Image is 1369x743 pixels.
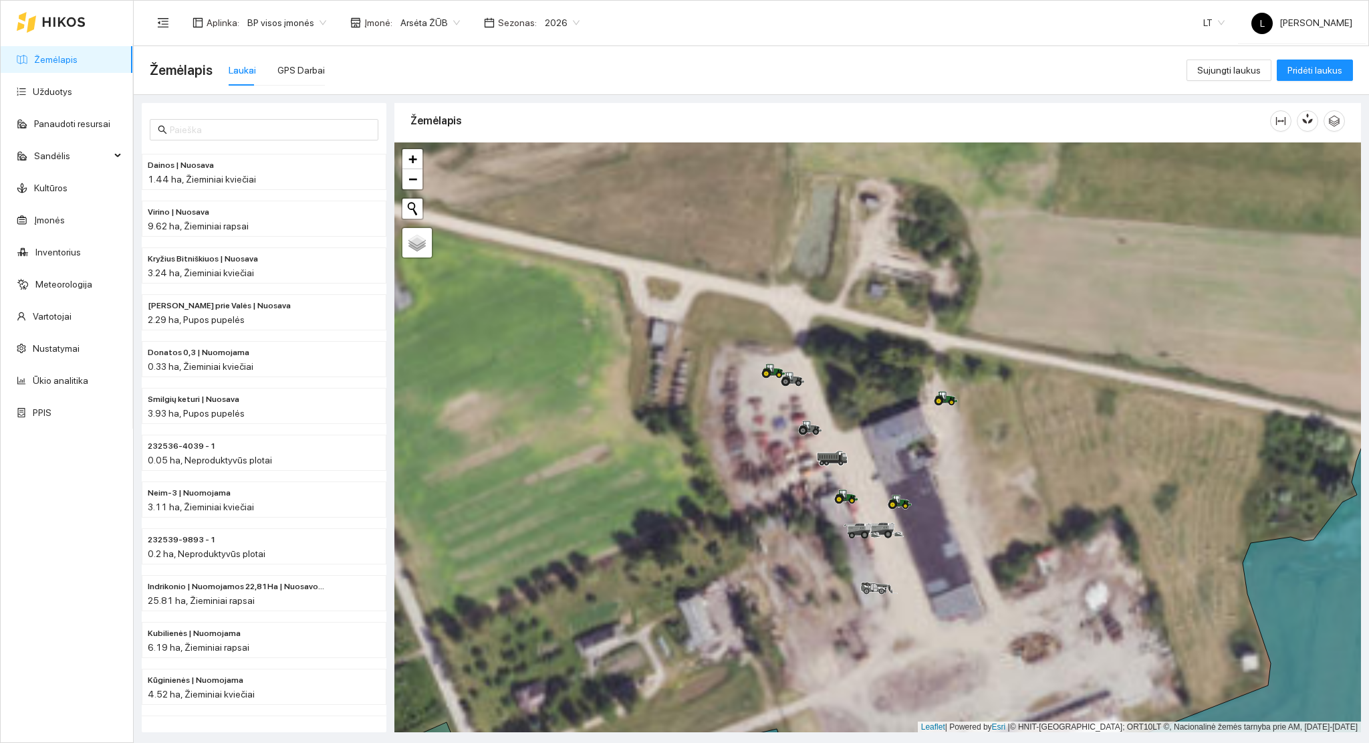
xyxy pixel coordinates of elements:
[1260,13,1265,34] span: L
[158,125,167,134] span: search
[1008,722,1010,732] span: |
[34,215,65,225] a: Įmonės
[148,487,231,500] span: Neim-3 | Nuomojama
[408,150,417,167] span: +
[34,118,110,129] a: Panaudoti resursai
[1287,63,1342,78] span: Pridėti laukus
[34,54,78,65] a: Žemėlapis
[1271,116,1291,126] span: column-width
[148,159,214,172] span: Dainos | Nuosava
[408,171,417,187] span: −
[1277,60,1353,81] button: Pridėti laukus
[33,375,88,386] a: Ūkio analitika
[148,268,254,278] span: 3.24 ha, Žieminiai kviečiai
[410,102,1270,140] div: Žemėlapis
[1197,63,1261,78] span: Sujungti laukus
[247,13,326,33] span: BP visos įmonės
[545,13,580,33] span: 2026
[148,455,272,465] span: 0.05 ha, Neproduktyvūs plotai
[148,627,241,640] span: Kubilienės | Nuomojama
[148,595,255,606] span: 25.81 ha, Žieminiai rapsai
[33,407,51,418] a: PPIS
[992,722,1006,732] a: Esri
[148,580,327,593] span: Indrikonio | Nuomojamos 22,81Ha | Nuosavos 3,00 Ha
[148,253,258,266] span: Kryžius Bitniškiuos | Nuosava
[148,534,216,546] span: 232539-9893 - 1
[33,343,80,354] a: Nustatymai
[35,247,81,257] a: Inventorius
[148,221,249,231] span: 9.62 ha, Žieminiai rapsai
[402,149,422,169] a: Zoom in
[148,346,249,359] span: Donatos 0,3 | Nuomojama
[229,63,256,78] div: Laukai
[402,199,422,219] button: Initiate a new search
[207,15,239,30] span: Aplinka :
[277,63,325,78] div: GPS Darbai
[402,228,432,257] a: Layers
[150,60,213,81] span: Žemėlapis
[170,122,370,137] input: Paieška
[1187,65,1271,76] a: Sujungti laukus
[148,642,249,653] span: 6.19 ha, Žieminiai rapsai
[148,361,253,372] span: 0.33 ha, Žieminiai kviečiai
[148,174,256,185] span: 1.44 ha, Žieminiai kviečiai
[148,689,255,700] span: 4.52 ha, Žieminiai kviečiai
[150,9,176,36] button: menu-fold
[1251,17,1352,28] span: [PERSON_NAME]
[34,183,68,193] a: Kultūros
[148,674,243,687] span: Kūginienės | Nuomojama
[1187,60,1271,81] button: Sujungti laukus
[148,502,254,512] span: 3.11 ha, Žieminiai kviečiai
[33,86,72,97] a: Užduotys
[148,300,291,312] span: Rolando prie Valės | Nuosava
[148,548,265,559] span: 0.2 ha, Neproduktyvūs plotai
[157,17,169,29] span: menu-fold
[498,15,537,30] span: Sezonas :
[350,17,361,28] span: shop
[1203,13,1225,33] span: LT
[484,17,495,28] span: calendar
[1270,110,1291,132] button: column-width
[148,206,209,219] span: Virino | Nuosava
[148,408,245,419] span: 3.93 ha, Pupos pupelės
[193,17,203,28] span: layout
[364,15,392,30] span: Įmonė :
[33,311,72,322] a: Vartotojai
[1277,65,1353,76] a: Pridėti laukus
[402,169,422,189] a: Zoom out
[918,722,1361,733] div: | Powered by © HNIT-[GEOGRAPHIC_DATA]; ORT10LT ©, Nacionalinė žemės tarnyba prie AM, [DATE]-[DATE]
[400,13,460,33] span: Arsėta ŽŪB
[148,314,245,325] span: 2.29 ha, Pupos pupelės
[921,722,945,732] a: Leaflet
[148,393,239,406] span: Smilgių keturi | Nuosava
[34,142,110,169] span: Sandėlis
[35,279,92,290] a: Meteorologija
[148,440,216,453] span: 232536-4039 - 1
